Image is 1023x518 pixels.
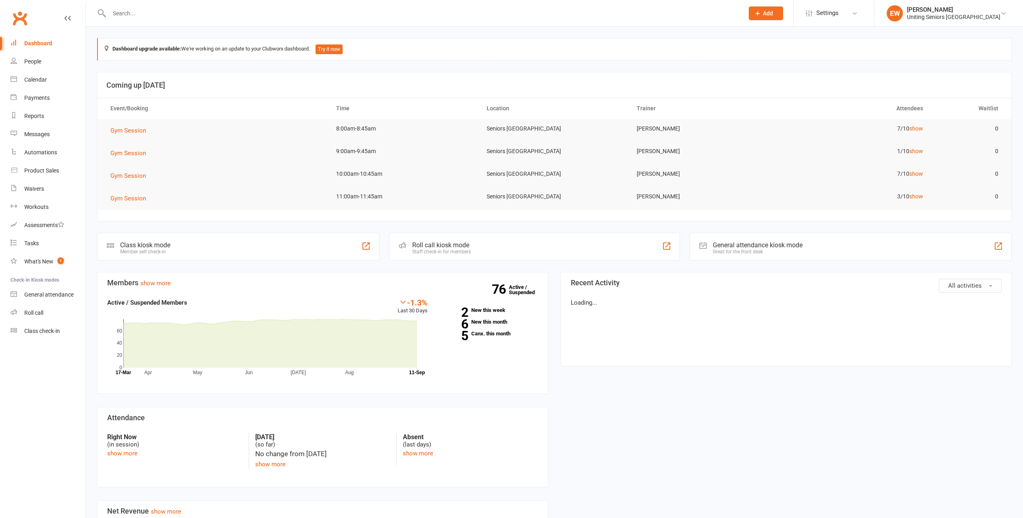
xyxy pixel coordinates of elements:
td: [PERSON_NAME] [629,187,780,206]
a: Automations [11,143,85,162]
a: show more [255,461,286,468]
strong: Right Now [107,433,243,441]
td: 7/10 [780,164,930,183]
div: Member self check-in [120,249,170,255]
div: Messages [24,131,50,137]
strong: Dashboard upgrade available: [112,46,181,52]
div: EW [887,5,903,21]
td: [PERSON_NAME] [629,164,780,183]
span: All activities [948,282,982,289]
div: Roll call [24,310,43,316]
td: 0 [930,119,1006,138]
a: General attendance kiosk mode [11,286,85,304]
button: Add [749,6,783,20]
div: Last 30 Days [398,298,428,315]
a: Reports [11,107,85,125]
strong: [DATE] [255,433,390,441]
div: Dashboard [24,40,52,46]
div: What's New [24,258,53,265]
div: (so far) [255,433,390,449]
h3: Members [107,279,538,287]
a: Tasks [11,234,85,253]
a: Waivers [11,180,85,198]
div: Waivers [24,185,44,192]
button: All activities [939,279,1002,293]
a: show more [140,280,171,287]
a: Product Sales [11,162,85,180]
td: 3/10 [780,187,930,206]
strong: Absent [403,433,538,441]
div: Tasks [24,240,39,246]
td: Seniors [GEOGRAPHIC_DATA] [479,142,630,161]
strong: 6 [440,318,468,330]
td: [PERSON_NAME] [629,142,780,161]
a: Assessments [11,216,85,234]
a: show [909,193,923,200]
td: 7/10 [780,119,930,138]
div: Assessments [24,222,64,228]
div: Roll call kiosk mode [412,241,471,249]
strong: 76 [492,283,509,295]
div: Reports [24,113,44,119]
strong: 5 [440,330,468,342]
a: 5Canx. this month [440,331,538,336]
td: Seniors [GEOGRAPHIC_DATA] [479,119,630,138]
span: Add [763,10,773,17]
td: 11:00am-11:45am [329,187,479,206]
td: 9:00am-9:45am [329,142,479,161]
a: Clubworx [10,8,30,28]
td: 0 [930,164,1006,183]
a: show [909,148,923,154]
th: Location [479,98,630,119]
div: (last days) [403,433,538,449]
span: Gym Session [110,195,146,202]
div: No change from [DATE] [255,449,390,459]
button: Try it now [316,44,343,54]
th: Event/Booking [103,98,329,119]
th: Waitlist [930,98,1006,119]
a: show [909,171,923,177]
button: Gym Session [110,148,152,158]
button: Gym Session [110,126,152,135]
div: Automations [24,149,57,156]
div: Uniting Seniors [GEOGRAPHIC_DATA] [907,13,1000,21]
h3: Coming up [DATE] [106,81,1002,89]
div: Class kiosk mode [120,241,170,249]
button: Gym Session [110,194,152,203]
span: 1 [57,257,64,264]
div: General attendance [24,291,74,298]
span: Settings [816,4,839,22]
div: [PERSON_NAME] [907,6,1000,13]
a: Workouts [11,198,85,216]
a: show more [151,508,181,515]
a: 2New this week [440,307,538,313]
td: [PERSON_NAME] [629,119,780,138]
h3: Net Revenue [107,507,538,515]
span: Gym Session [110,150,146,157]
h3: Recent Activity [571,279,1002,287]
div: General attendance kiosk mode [713,241,803,249]
div: Product Sales [24,167,59,174]
div: Workouts [24,204,49,210]
td: 0 [930,187,1006,206]
a: Dashboard [11,34,85,53]
a: show more [403,450,433,457]
div: Payments [24,95,50,101]
p: Loading... [571,298,1002,307]
a: People [11,53,85,71]
h3: Attendance [107,414,538,422]
a: show more [107,450,138,457]
div: Class check-in [24,328,60,334]
a: show [909,125,923,132]
strong: 2 [440,306,468,318]
div: We're working on an update to your Clubworx dashboard. [97,38,1012,61]
div: People [24,58,41,65]
th: Time [329,98,479,119]
input: Search... [107,8,738,19]
a: 6New this month [440,319,538,324]
a: Roll call [11,304,85,322]
div: (in session) [107,433,243,449]
strong: Active / Suspended Members [107,299,187,306]
a: What's New1 [11,253,85,271]
td: Seniors [GEOGRAPHIC_DATA] [479,164,630,183]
